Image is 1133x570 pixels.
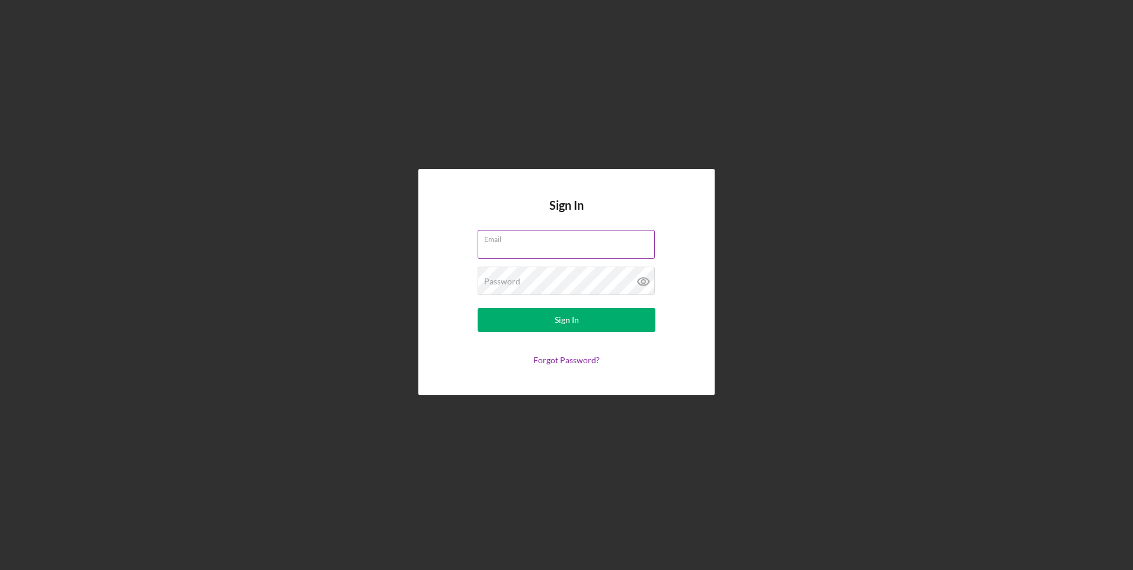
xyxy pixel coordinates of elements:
label: Password [484,277,520,286]
button: Sign In [478,308,655,332]
a: Forgot Password? [533,355,600,365]
h4: Sign In [549,198,584,230]
div: Sign In [555,308,579,332]
label: Email [484,230,655,244]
